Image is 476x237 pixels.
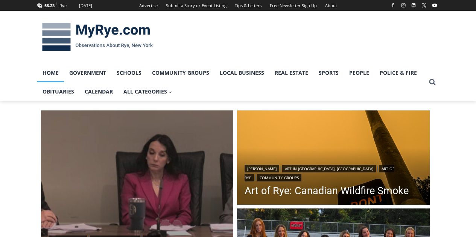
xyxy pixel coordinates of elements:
a: [PERSON_NAME] [245,165,279,172]
a: Police & Fire [374,63,422,82]
a: Calendar [79,82,118,101]
div: | | | [245,163,422,181]
a: Obituaries [37,82,79,101]
a: Community Groups [257,174,301,181]
a: Instagram [399,1,408,10]
img: [PHOTO: Canadian Wildfire Smoke. Few ventured out unmasked as the skies turned an eerie orange in... [237,110,430,207]
div: Rye [59,2,67,9]
button: View Search Form [426,75,439,89]
a: YouTube [430,1,439,10]
a: Art in [GEOGRAPHIC_DATA], [GEOGRAPHIC_DATA] [282,165,376,172]
a: Schools [111,63,147,82]
a: Sports [313,63,344,82]
a: Read More Art of Rye: Canadian Wildfire Smoke [237,110,430,207]
a: X [420,1,429,10]
a: Local Business [214,63,269,82]
a: Real Estate [269,63,313,82]
a: People [344,63,374,82]
span: 58.23 [44,3,55,8]
a: Home [37,63,64,82]
span: All Categories [123,88,172,96]
nav: Primary Navigation [37,63,426,101]
a: Art of Rye: Canadian Wildfire Smoke [245,185,422,196]
span: F [56,2,57,6]
div: [DATE] [79,2,92,9]
a: All Categories [118,82,178,101]
a: Community Groups [147,63,214,82]
a: Facebook [388,1,397,10]
a: Linkedin [409,1,418,10]
a: Government [64,63,111,82]
img: MyRye.com [37,18,158,57]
